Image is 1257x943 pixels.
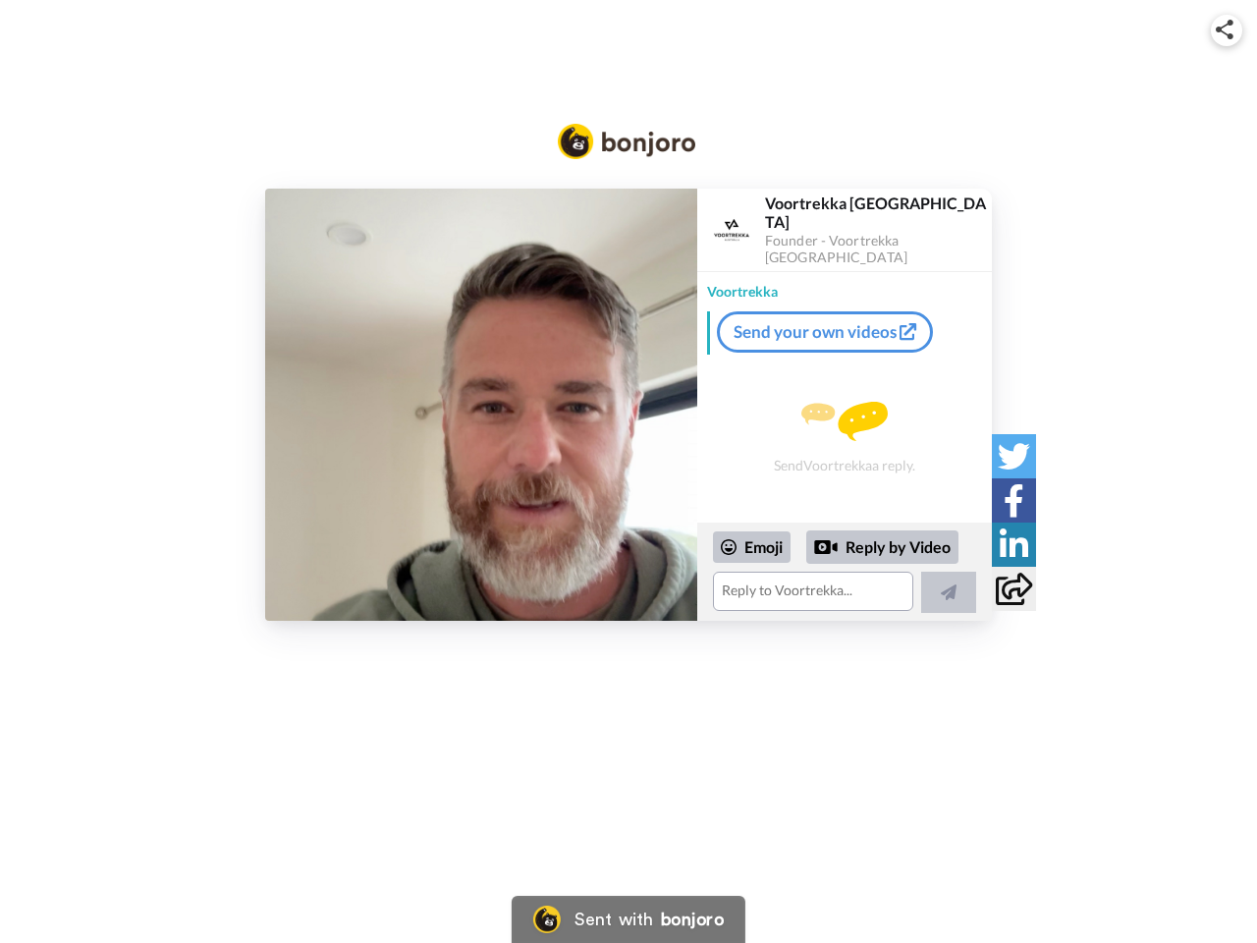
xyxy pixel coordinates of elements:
img: Profile Image [708,206,755,253]
div: Voortrekka [697,272,992,302]
div: Send Voortrekka a reply. [697,362,992,513]
div: Reply by Video [806,530,958,564]
div: Voortrekka [GEOGRAPHIC_DATA] [765,194,991,231]
img: Bonjoro Logo [558,124,695,159]
div: Emoji [713,531,791,563]
img: a3e1843c-fd88-4009-946b-fb515bb73cd2-thumb.jpg [265,189,697,621]
img: message.svg [801,402,888,441]
div: Founder - Voortrekka [GEOGRAPHIC_DATA] [765,233,991,266]
img: ic_share.svg [1216,20,1233,39]
a: Send your own videos [717,311,933,353]
div: Reply by Video [814,535,838,559]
